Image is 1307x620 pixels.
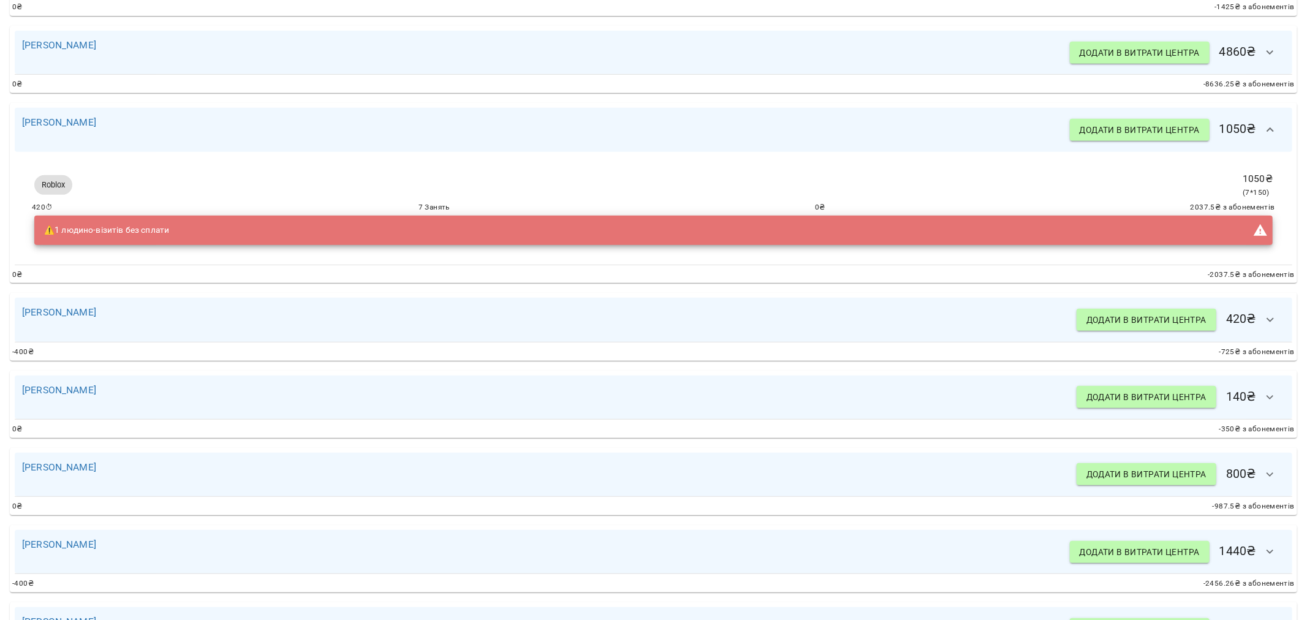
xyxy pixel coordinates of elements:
[1213,501,1295,513] span: -987.5 ₴ з абонементів
[12,269,23,281] span: 0 ₴
[12,423,23,436] span: 0 ₴
[1077,305,1285,335] h6: 420 ₴
[1086,390,1207,404] span: Додати в витрати центра
[1086,467,1207,482] span: Додати в витрати центра
[22,461,96,473] a: [PERSON_NAME]
[1243,188,1270,197] span: ( 7 * 150 )
[22,39,96,51] a: [PERSON_NAME]
[22,539,96,550] a: [PERSON_NAME]
[1080,545,1200,559] span: Додати в витрати центра
[1077,383,1285,412] h6: 140 ₴
[1077,463,1216,485] button: Додати в витрати центра
[1219,346,1295,358] span: -725 ₴ з абонементів
[1070,541,1210,563] button: Додати в витрати центра
[34,180,72,191] span: Roblox
[1191,202,1275,214] span: 2037.5 ₴ з абонементів
[12,1,23,13] span: 0 ₴
[1214,1,1295,13] span: -1425 ₴ з абонементів
[22,384,96,396] a: [PERSON_NAME]
[12,346,34,358] span: -400 ₴
[1077,460,1285,490] h6: 800 ₴
[419,202,450,214] span: 7 Занять
[1203,578,1295,590] span: -2456.26 ₴ з абонементів
[815,202,825,214] span: 0 ₴
[1070,119,1210,141] button: Додати в витрати центра
[32,202,53,214] span: 420 ⏱
[12,78,23,91] span: 0 ₴
[1070,42,1210,64] button: Додати в витрати центра
[22,306,96,318] a: [PERSON_NAME]
[1086,312,1207,327] span: Додати в витрати центра
[1070,38,1285,67] h6: 4860 ₴
[1219,423,1295,436] span: -350 ₴ з абонементів
[1208,269,1295,281] span: -2037.5 ₴ з абонементів
[1070,537,1285,567] h6: 1440 ₴
[1080,45,1200,60] span: Додати в витрати центра
[1077,386,1216,408] button: Додати в витрати центра
[12,501,23,513] span: 0 ₴
[1080,123,1200,137] span: Додати в витрати центра
[44,219,169,241] div: ⚠️ 1 людино-візитів без сплати
[1077,309,1216,331] button: Додати в витрати центра
[1203,78,1295,91] span: -8636.25 ₴ з абонементів
[1070,115,1285,145] h6: 1050 ₴
[22,116,96,128] a: [PERSON_NAME]
[1243,172,1273,186] p: 1050 ₴
[12,578,34,590] span: -400 ₴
